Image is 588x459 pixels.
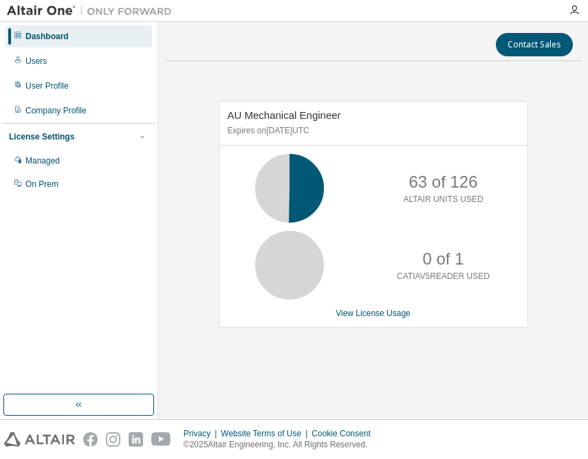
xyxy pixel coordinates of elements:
p: ALTAIR UNITS USED [403,194,483,205]
div: Company Profile [25,105,87,116]
img: altair_logo.svg [4,432,75,447]
button: Contact Sales [496,33,573,56]
div: Users [25,56,47,67]
a: View License Usage [336,309,411,318]
span: AU Mechanical Engineer [228,109,341,121]
p: 0 of 1 [422,247,464,271]
div: Managed [25,155,60,166]
p: Expires on [DATE] UTC [228,125,516,137]
div: Website Terms of Use [221,428,312,439]
img: Altair One [7,4,179,18]
div: User Profile [25,80,69,91]
p: CATIAV5READER USED [397,271,490,282]
img: instagram.svg [106,432,120,447]
img: linkedin.svg [129,432,143,447]
img: facebook.svg [83,432,98,447]
p: 63 of 126 [409,170,477,194]
div: License Settings [9,131,74,142]
div: Dashboard [25,31,69,42]
img: youtube.svg [151,432,171,447]
div: Privacy [184,428,221,439]
p: © 2025 Altair Engineering, Inc. All Rights Reserved. [184,439,379,451]
div: Cookie Consent [312,428,378,439]
div: On Prem [25,179,58,190]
